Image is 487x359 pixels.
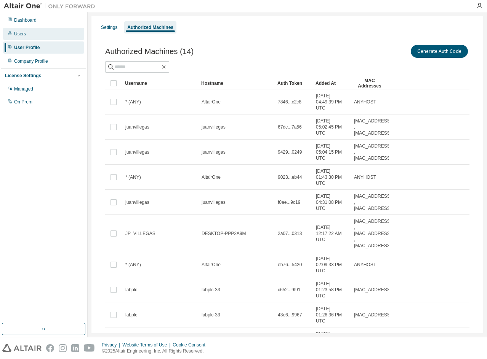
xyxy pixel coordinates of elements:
[125,199,149,205] span: juanvillegas
[411,45,468,58] button: Generate Auth Code
[84,344,95,352] img: youtube.svg
[125,149,149,155] span: juanvillegas
[202,262,221,268] span: AltairOne
[202,149,226,155] span: juanvillegas
[354,218,391,249] span: [MAC_ADDRESS] , [MAC_ADDRESS] , [MAC_ADDRESS]
[4,2,99,10] img: Altair One
[125,77,195,89] div: Username
[125,124,149,130] span: juanvillegas
[102,348,210,354] p: © 2025 Altair Engineering, Inc. All Rights Reserved.
[125,312,137,318] span: labplc
[278,262,302,268] span: eb76...5420
[316,143,347,161] span: [DATE] 05:04:15 PM UTC
[173,342,210,348] div: Cookie Consent
[125,262,141,268] span: * (ANY)
[354,312,391,318] span: [MAC_ADDRESS]
[125,174,141,180] span: * (ANY)
[5,73,41,79] div: License Settings
[101,24,117,30] div: Settings
[278,124,302,130] span: 67dc...7a56
[354,287,391,293] span: [MAC_ADDRESS]
[316,193,347,211] span: [DATE] 04:31:08 PM UTC
[316,256,347,274] span: [DATE] 02:09:33 PM UTC
[2,344,42,352] img: altair_logo.svg
[316,331,347,349] span: [DATE] 01:50:51 PM UTC
[46,344,54,352] img: facebook.svg
[14,44,40,51] div: User Profile
[14,99,32,105] div: On Prem
[316,93,347,111] span: [DATE] 04:49:39 PM UTC
[278,99,301,105] span: 7846...c2c8
[14,58,48,64] div: Company Profile
[125,99,141,105] span: * (ANY)
[122,342,173,348] div: Website Terms of Use
[278,199,300,205] span: f0ae...9c19
[354,174,376,180] span: ANYHOST
[102,342,122,348] div: Privacy
[354,118,391,136] span: [MAC_ADDRESS] , [MAC_ADDRESS]
[202,287,220,293] span: labplc-33
[316,168,347,186] span: [DATE] 01:43:30 PM UTC
[316,224,347,243] span: [DATE] 12:17:22 AM UTC
[316,281,347,299] span: [DATE] 01:23:58 PM UTC
[316,118,347,136] span: [DATE] 05:02:45 PM UTC
[278,312,302,318] span: 43e6...9967
[202,199,226,205] span: juanvillegas
[278,287,300,293] span: c652...9f91
[316,306,347,324] span: [DATE] 01:26:36 PM UTC
[59,344,67,352] img: instagram.svg
[354,77,386,89] div: MAC Addresses
[105,47,194,56] span: Authorized Machines (14)
[14,86,33,92] div: Managed
[202,312,220,318] span: labplc-33
[202,174,221,180] span: AltairOne
[202,99,221,105] span: AltairOne
[202,124,226,130] span: juanvillegas
[354,99,376,105] span: ANYHOST
[125,230,155,237] span: JP_VILLEGAS
[354,262,376,268] span: ANYHOST
[71,344,79,352] img: linkedin.svg
[278,174,302,180] span: 9023...eb44
[277,77,309,89] div: Auth Token
[125,287,137,293] span: labplc
[316,77,348,89] div: Added At
[14,31,26,37] div: Users
[354,193,391,211] span: [MAC_ADDRESS] , [MAC_ADDRESS]
[202,230,246,237] span: DESKTOP-PPP2A9M
[201,77,271,89] div: Hostname
[127,24,173,30] div: Authorized Machines
[354,143,391,161] span: [MAC_ADDRESS] , [MAC_ADDRESS]
[14,17,37,23] div: Dashboard
[278,149,302,155] span: 9429...0249
[278,230,302,237] span: 2a07...0313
